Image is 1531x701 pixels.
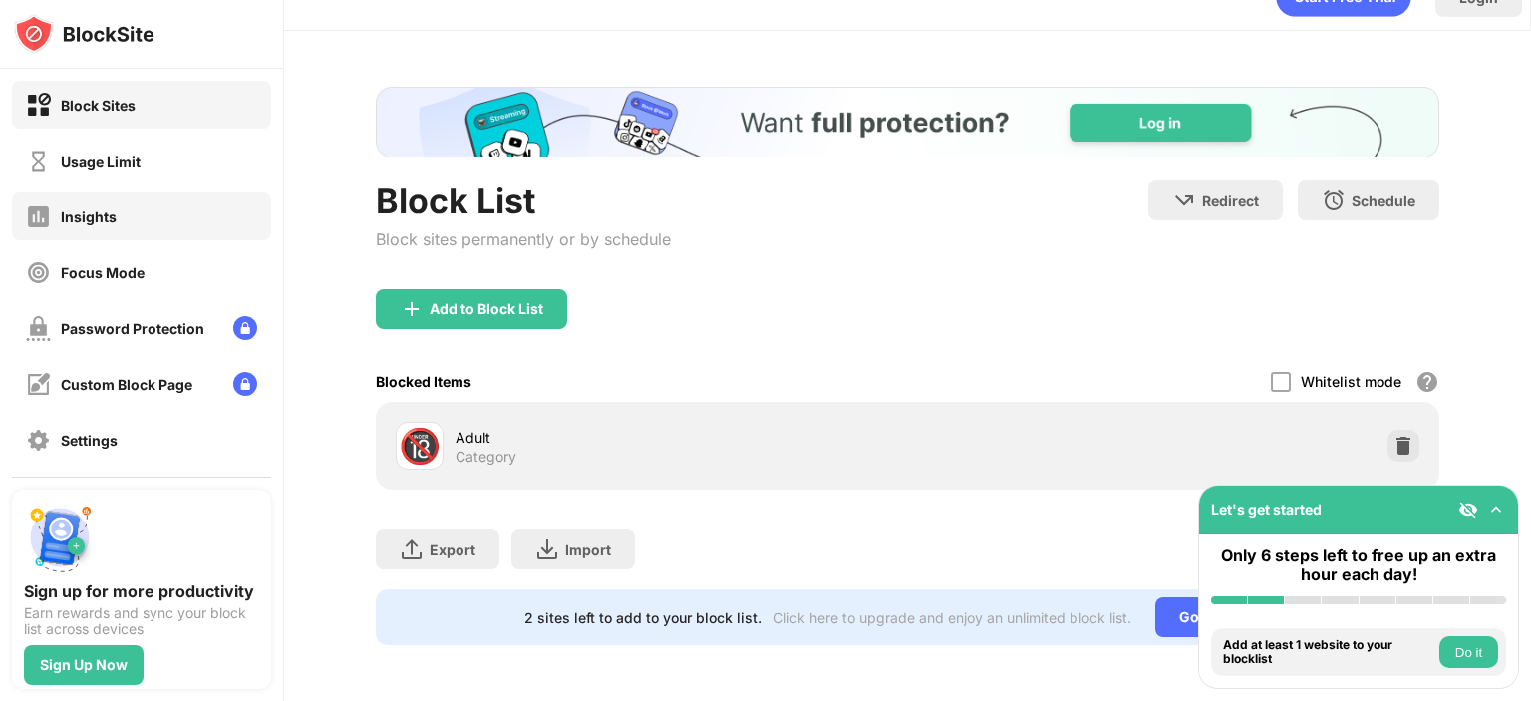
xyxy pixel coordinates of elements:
div: Settings [61,432,118,449]
div: Block Sites [61,97,136,114]
img: customize-block-page-off.svg [26,372,51,397]
img: time-usage-off.svg [26,149,51,174]
div: Usage Limit [61,153,141,170]
div: Insights [61,208,117,225]
div: Let's get started [1211,501,1322,518]
div: Password Protection [61,320,204,337]
div: Whitelist mode [1301,373,1401,390]
div: Schedule [1352,192,1415,209]
iframe: Banner [376,87,1439,157]
div: Block List [376,180,671,221]
div: Click here to upgrade and enjoy an unlimited block list. [773,609,1131,626]
div: Add to Block List [430,301,543,317]
div: Custom Block Page [61,376,192,393]
div: Focus Mode [61,264,145,281]
img: omni-setup-toggle.svg [1486,500,1506,520]
button: Do it [1439,636,1498,668]
img: lock-menu.svg [233,372,257,396]
div: Import [565,541,611,558]
div: Add at least 1 website to your blocklist [1223,638,1434,667]
img: settings-off.svg [26,428,51,453]
div: Go Unlimited [1155,597,1292,637]
div: Sign Up Now [40,657,128,673]
img: password-protection-off.svg [26,316,51,341]
div: Adult [456,427,907,448]
img: focus-off.svg [26,260,51,285]
div: Block sites permanently or by schedule [376,229,671,249]
div: Only 6 steps left to free up an extra hour each day! [1211,546,1506,584]
div: Earn rewards and sync your block list across devices [24,605,259,637]
img: push-signup.svg [24,502,96,573]
div: 2 sites left to add to your block list. [524,609,762,626]
div: Sign up for more productivity [24,581,259,601]
img: block-on.svg [26,93,51,118]
div: Redirect [1202,192,1259,209]
img: logo-blocksite.svg [14,14,154,54]
img: eye-not-visible.svg [1458,500,1478,520]
div: 🔞 [399,426,441,467]
img: insights-off.svg [26,204,51,229]
div: Category [456,448,516,466]
div: Export [430,541,475,558]
img: lock-menu.svg [233,316,257,340]
div: Blocked Items [376,373,471,390]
